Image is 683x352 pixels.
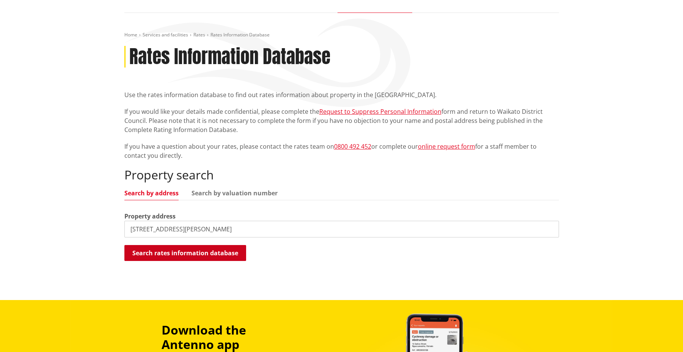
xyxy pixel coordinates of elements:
[192,190,278,196] a: Search by valuation number
[124,212,176,221] label: Property address
[648,320,675,347] iframe: Messenger Launcher
[418,142,475,151] a: online request form
[210,31,270,38] span: Rates Information Database
[124,245,246,261] button: Search rates information database
[124,107,559,134] p: If you would like your details made confidential, please complete the form and return to Waikato ...
[124,32,559,38] nav: breadcrumb
[334,142,371,151] a: 0800 492 452
[124,90,559,99] p: Use the rates information database to find out rates information about property in the [GEOGRAPHI...
[129,46,330,68] h1: Rates Information Database
[124,142,559,160] p: If you have a question about your rates, please contact the rates team on or complete our for a s...
[319,107,441,116] a: Request to Suppress Personal Information
[124,31,137,38] a: Home
[162,323,299,352] h3: Download the Antenno app
[193,31,205,38] a: Rates
[124,190,179,196] a: Search by address
[124,221,559,237] input: e.g. Duke Street NGARUAWAHIA
[124,168,559,182] h2: Property search
[143,31,188,38] a: Services and facilities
